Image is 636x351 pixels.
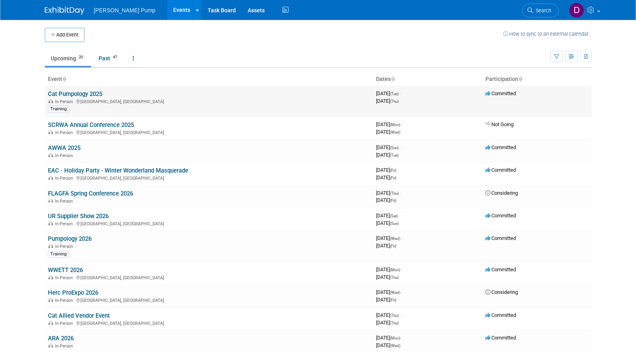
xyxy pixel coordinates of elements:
img: In-Person Event [48,130,53,134]
span: Committed [485,167,516,173]
span: [DATE] [376,320,399,326]
div: Training [48,251,69,258]
img: In-Person Event [48,343,53,347]
a: Upcoming20 [45,51,91,66]
span: [DATE] [376,342,400,348]
a: Sort by Participation Type [518,76,522,82]
span: 20 [76,54,85,60]
span: In-Person [55,199,75,204]
a: EAC - Holiday Party - Winter Wonderland Masquerade [48,167,188,174]
span: Committed [485,335,516,341]
span: [DATE] [376,235,403,241]
div: [GEOGRAPHIC_DATA], [GEOGRAPHIC_DATA] [48,129,370,135]
span: (Fri) [390,176,396,180]
img: In-Person Event [48,199,53,203]
span: Committed [485,267,516,272]
a: WWETT 2026 [48,267,83,274]
span: Committed [485,235,516,241]
a: FLAGFA Spring Conference 2026 [48,190,133,197]
span: - [401,335,403,341]
span: (Sat) [390,214,398,218]
span: - [400,190,401,196]
span: Committed [485,144,516,150]
span: - [401,267,403,272]
a: Past47 [93,51,125,66]
a: UR Supplier Show 2026 [48,213,109,220]
span: (Wed) [390,130,400,134]
span: - [401,289,403,295]
span: [DATE] [376,335,403,341]
span: In-Person [55,321,75,326]
img: In-Person Event [48,321,53,325]
span: In-Person [55,153,75,158]
img: In-Person Event [48,244,53,248]
span: Committed [485,213,516,219]
span: In-Person [55,343,75,349]
img: In-Person Event [48,99,53,103]
span: In-Person [55,99,75,104]
a: Sort by Event Name [62,76,66,82]
th: Participation [482,73,592,86]
a: AWWA 2025 [48,144,80,152]
span: [DATE] [376,144,401,150]
a: Cat Allied Vendor Event [48,312,110,319]
div: [GEOGRAPHIC_DATA], [GEOGRAPHIC_DATA] [48,320,370,326]
a: SCRWA Annual Conference 2025 [48,121,134,129]
img: In-Person Event [48,153,53,157]
img: In-Person Event [48,298,53,302]
span: In-Person [55,275,75,280]
span: (Wed) [390,290,400,295]
span: - [401,235,403,241]
span: - [399,213,400,219]
span: Not Going [485,121,514,127]
span: (Thu) [390,99,399,104]
img: In-Person Event [48,221,53,225]
a: How to sync to an external calendar... [503,31,592,37]
span: [DATE] [376,213,400,219]
span: [DATE] [376,167,399,173]
span: In-Person [55,130,75,135]
div: [GEOGRAPHIC_DATA], [GEOGRAPHIC_DATA] [48,98,370,104]
a: Sort by Start Date [391,76,395,82]
a: Herc ProExpo 2026 [48,289,98,296]
span: (Tue) [390,153,399,157]
span: [PERSON_NAME] Pump [94,7,156,13]
th: Event [45,73,373,86]
span: - [400,144,401,150]
span: (Thu) [390,313,399,318]
span: [DATE] [376,243,396,249]
span: (Fri) [390,198,396,203]
div: Training [48,105,69,113]
span: (Sun) [390,146,399,150]
span: (Fri) [390,168,396,173]
span: [DATE] [376,129,400,135]
span: (Wed) [390,236,400,241]
span: (Mon) [390,336,400,340]
span: [DATE] [376,220,399,226]
span: (Sun) [390,221,399,226]
span: [DATE] [376,90,401,96]
span: [DATE] [376,267,403,272]
span: (Wed) [390,343,400,348]
span: Considering [485,289,518,295]
span: [DATE] [376,289,403,295]
div: [GEOGRAPHIC_DATA], [GEOGRAPHIC_DATA] [48,220,370,226]
span: Considering [485,190,518,196]
span: [DATE] [376,274,399,280]
button: Add Event [45,28,84,42]
span: [DATE] [376,197,396,203]
span: (Thu) [390,275,399,280]
span: (Fri) [390,244,396,248]
span: (Mon) [390,268,400,272]
span: - [401,121,403,127]
span: Committed [485,90,516,96]
span: [DATE] [376,190,401,196]
span: (Thu) [390,321,399,325]
span: - [397,167,399,173]
div: [GEOGRAPHIC_DATA], [GEOGRAPHIC_DATA] [48,175,370,181]
span: [DATE] [376,121,403,127]
span: [DATE] [376,98,399,104]
span: 47 [111,54,119,60]
span: [DATE] [376,312,401,318]
span: - [400,312,401,318]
